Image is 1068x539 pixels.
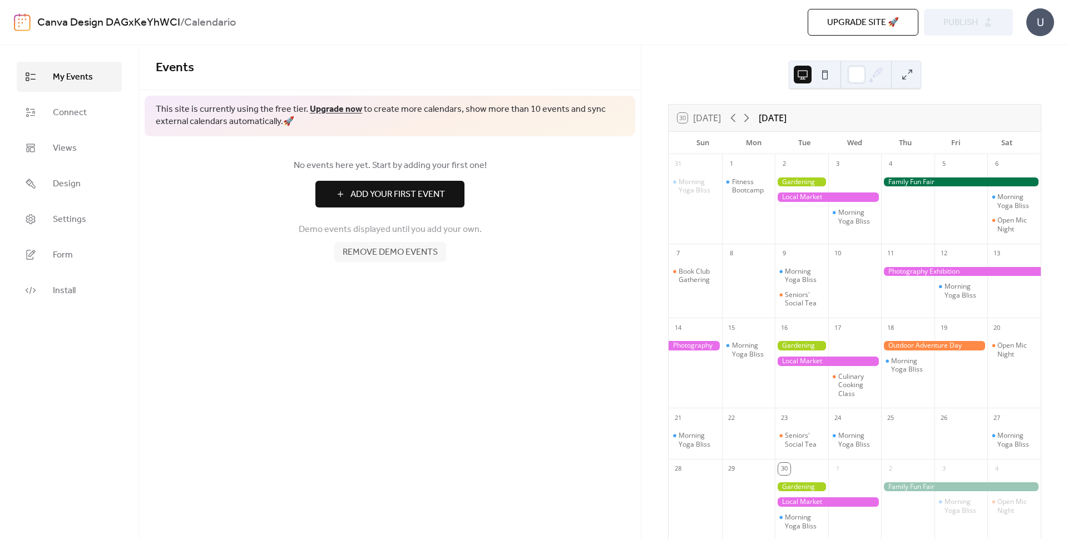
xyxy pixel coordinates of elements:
[991,463,1003,475] div: 4
[934,497,988,515] div: Morning Yoga Bliss
[881,357,934,374] div: Morning Yoga Bliss
[828,208,882,225] div: Morning Yoga Bliss
[997,192,1036,210] div: Morning Yoga Bliss
[669,341,722,350] div: Photography Exhibition
[778,412,790,424] div: 23
[334,242,446,262] button: Remove demo events
[987,497,1041,515] div: Open Mic Night
[832,248,844,260] div: 10
[938,412,950,424] div: 26
[17,204,122,234] a: Settings
[775,341,828,350] div: Gardening Workshop
[672,412,684,424] div: 21
[156,103,624,128] span: This site is currently using the free tier. to create more calendars, show more than 10 events an...
[838,208,877,225] div: Morning Yoga Bliss
[343,246,438,259] span: Remove demo events
[779,132,829,154] div: Tue
[156,56,194,80] span: Events
[17,275,122,305] a: Install
[987,192,1041,210] div: Morning Yoga Bliss
[778,158,790,170] div: 2
[775,431,828,448] div: Seniors' Social Tea
[775,192,881,202] div: Local Market
[722,341,775,358] div: Morning Yoga Bliss
[881,482,1041,492] div: Family Fun Fair
[775,177,828,187] div: Gardening Workshop
[838,431,877,448] div: Morning Yoga Bliss
[669,431,722,448] div: Morning Yoga Bliss
[832,463,844,475] div: 1
[669,177,722,195] div: Morning Yoga Bliss
[299,223,482,236] span: Demo events displayed until you add your own.
[884,463,897,475] div: 2
[775,482,828,492] div: Gardening Workshop
[1026,8,1054,36] div: U
[938,158,950,170] div: 5
[672,248,684,260] div: 7
[310,101,362,118] a: Upgrade now
[156,159,624,172] span: No events here yet. Start by adding your first one!
[672,463,684,475] div: 28
[180,12,184,33] b: /
[759,111,787,125] div: [DATE]
[881,341,987,350] div: Outdoor Adventure Day
[934,282,988,299] div: Morning Yoga Bliss
[785,267,824,284] div: Morning Yoga Bliss
[775,497,881,507] div: Local Market
[938,248,950,260] div: 12
[679,177,718,195] div: Morning Yoga Bliss
[884,322,897,334] div: 18
[725,158,738,170] div: 1
[678,132,728,154] div: Sun
[828,431,882,448] div: Morning Yoga Bliss
[17,133,122,163] a: Views
[732,177,771,195] div: Fitness Bootcamp
[350,188,445,201] span: Add Your First Event
[881,267,1041,276] div: Photography Exhibition
[884,412,897,424] div: 25
[997,431,1036,448] div: Morning Yoga Bliss
[997,341,1036,358] div: Open Mic Night
[991,412,1003,424] div: 27
[785,513,824,530] div: Morning Yoga Bliss
[17,240,122,270] a: Form
[832,158,844,170] div: 3
[785,290,824,308] div: Seniors' Social Tea
[672,322,684,334] div: 14
[53,106,87,120] span: Connect
[987,216,1041,233] div: Open Mic Night
[53,213,86,226] span: Settings
[725,322,738,334] div: 15
[53,177,81,191] span: Design
[722,177,775,195] div: Fitness Bootcamp
[679,431,718,448] div: Morning Yoga Bliss
[53,142,77,155] span: Views
[17,169,122,199] a: Design
[669,267,722,284] div: Book Club Gathering
[315,181,464,207] button: Add Your First Event
[725,463,738,475] div: 29
[775,513,828,530] div: Morning Yoga Bliss
[725,248,738,260] div: 8
[838,372,877,398] div: Culinary Cooking Class
[778,322,790,334] div: 16
[880,132,931,154] div: Thu
[997,497,1036,515] div: Open Mic Night
[991,158,1003,170] div: 6
[17,97,122,127] a: Connect
[827,16,899,29] span: Upgrade site 🚀
[938,463,950,475] div: 3
[14,13,31,31] img: logo
[775,357,881,366] div: Local Market
[987,341,1041,358] div: Open Mic Night
[37,12,180,33] a: Canva Design DAGxKeYhWCI
[53,284,76,298] span: Install
[679,267,718,284] div: Book Club Gathering
[945,282,983,299] div: Morning Yoga Bliss
[53,249,73,262] span: Form
[156,181,624,207] a: Add Your First Event
[931,132,981,154] div: Fri
[884,248,897,260] div: 11
[945,497,983,515] div: Morning Yoga Bliss
[184,12,236,33] b: Calendario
